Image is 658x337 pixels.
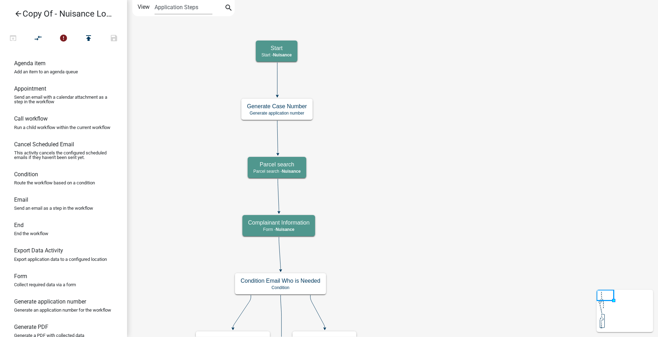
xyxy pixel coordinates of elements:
[14,273,27,280] h6: Form
[0,31,127,48] div: Workflow actions
[261,53,292,57] p: Start -
[247,111,307,116] p: Generate application number
[276,227,294,232] span: Nuisance
[14,282,76,287] p: Collect required data via a form
[14,125,110,130] p: Run a child workflow within the current workflow
[273,53,292,57] span: Nuisance
[76,31,101,46] button: Publish
[223,3,234,14] button: search
[14,196,28,203] h6: Email
[253,169,301,174] p: Parcel search -
[253,161,301,168] h5: Parcel search
[14,206,93,210] p: Send an email as a step in the workflow
[14,231,48,236] p: End the workflow
[0,31,26,46] button: Test Workflow
[241,277,320,284] h5: Condition Email Who is Needed
[14,69,78,74] p: Add an item to an agenda queue
[9,34,17,44] i: open_in_browser
[101,31,127,46] button: Save
[248,227,309,232] p: Form -
[6,6,116,22] a: Copy Of - Nuisance Log 202403
[248,219,309,226] h5: Complainant Information
[59,34,68,44] i: error
[261,45,292,51] h5: Start
[14,115,48,122] h6: Call workflow
[14,180,95,185] p: Route the workflow based on a condition
[14,247,63,254] h6: Export Data Activity
[14,222,24,228] h6: End
[241,285,320,290] p: Condition
[14,151,113,160] p: This activity cancels the configured scheduled emails if they haven't been sent yet.
[14,298,86,305] h6: Generate application number
[224,4,233,13] i: search
[14,324,48,330] h6: Generate PDF
[51,31,76,46] button: 3 problems in this workflow
[282,169,301,174] span: Nuisance
[14,257,107,262] p: Export application data to a configured location
[14,10,23,19] i: arrow_back
[110,34,118,44] i: save
[34,34,43,44] i: compare_arrows
[247,103,307,110] h5: Generate Case Number
[25,31,51,46] button: Auto Layout
[14,95,113,104] p: Send an email with a calendar attachment as a step in the workflow
[14,308,111,312] p: Generate an application number for the workflow
[84,34,93,44] i: publish
[14,171,38,178] h6: Condition
[14,85,46,92] h6: Appointment
[14,60,46,67] h6: Agenda item
[14,141,74,148] h6: Cancel Scheduled Email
